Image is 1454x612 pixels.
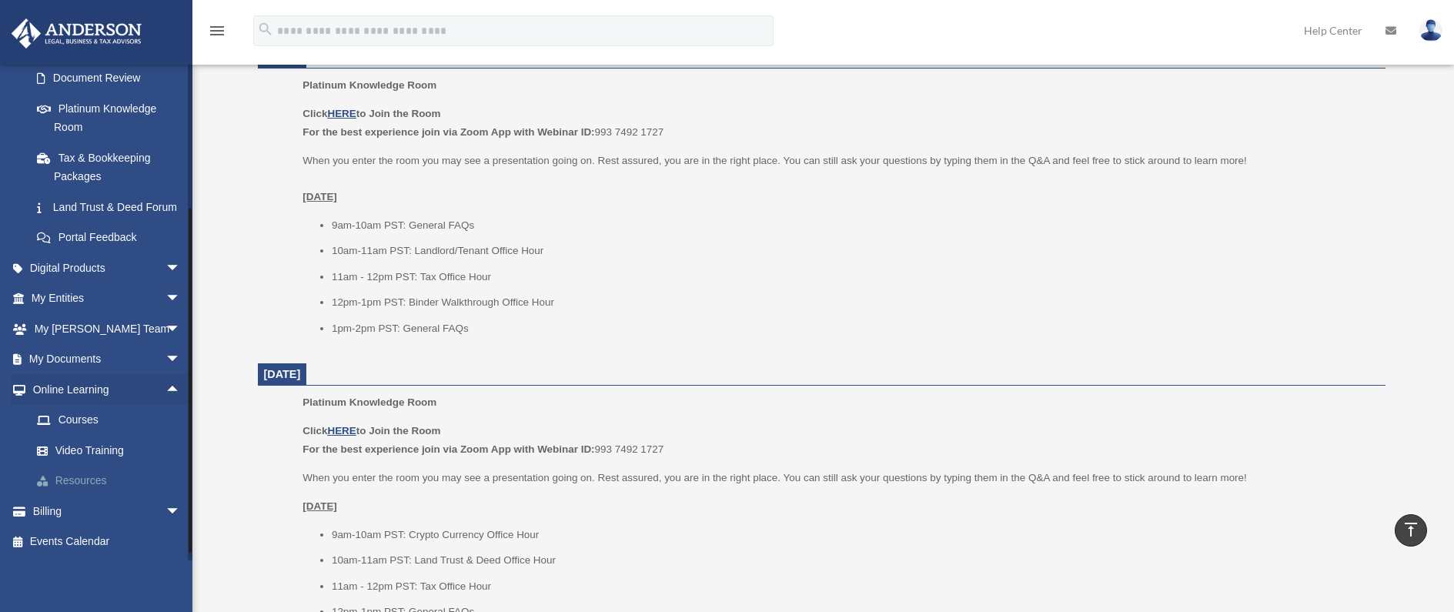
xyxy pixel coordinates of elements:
[1402,520,1420,539] i: vertical_align_top
[332,526,1375,544] li: 9am-10am PST: Crypto Currency Office Hour
[11,252,204,283] a: Digital Productsarrow_drop_down
[332,577,1375,596] li: 11am - 12pm PST: Tax Office Hour
[22,142,204,192] a: Tax & Bookkeeping Packages
[165,252,196,284] span: arrow_drop_down
[22,93,196,142] a: Platinum Knowledge Room
[165,283,196,315] span: arrow_drop_down
[11,344,204,375] a: My Documentsarrow_drop_down
[264,368,301,380] span: [DATE]
[332,293,1375,312] li: 12pm-1pm PST: Binder Walkthrough Office Hour
[332,242,1375,260] li: 10am-11am PST: Landlord/Tenant Office Hour
[1395,514,1427,547] a: vertical_align_top
[1419,19,1442,42] img: User Pic
[302,422,1374,458] p: 993 7492 1727
[11,313,204,344] a: My [PERSON_NAME] Teamarrow_drop_down
[165,374,196,406] span: arrow_drop_up
[165,496,196,527] span: arrow_drop_down
[11,496,204,527] a: Billingarrow_drop_down
[257,21,274,38] i: search
[22,466,204,497] a: Resources
[22,192,204,222] a: Land Trust & Deed Forum
[332,216,1375,235] li: 9am-10am PST: General FAQs
[332,319,1375,338] li: 1pm-2pm PST: General FAQs
[327,108,356,119] a: HERE
[11,283,204,314] a: My Entitiesarrow_drop_down
[302,500,337,512] u: [DATE]
[302,126,594,138] b: For the best experience join via Zoom App with Webinar ID:
[302,469,1374,487] p: When you enter the room you may see a presentation going on. Rest assured, you are in the right p...
[22,405,204,436] a: Courses
[208,27,226,40] a: menu
[22,222,204,253] a: Portal Feedback
[302,108,440,119] b: Click to Join the Room
[302,396,436,408] span: Platinum Knowledge Room
[165,313,196,345] span: arrow_drop_down
[22,63,204,94] a: Document Review
[302,105,1374,141] p: 993 7492 1727
[332,268,1375,286] li: 11am - 12pm PST: Tax Office Hour
[302,79,436,91] span: Platinum Knowledge Room
[22,435,204,466] a: Video Training
[302,152,1374,206] p: When you enter the room you may see a presentation going on. Rest assured, you are in the right p...
[302,425,440,436] b: Click to Join the Room
[11,527,204,557] a: Events Calendar
[7,18,146,48] img: Anderson Advisors Platinum Portal
[165,344,196,376] span: arrow_drop_down
[327,425,356,436] a: HERE
[11,374,204,405] a: Online Learningarrow_drop_up
[208,22,226,40] i: menu
[302,191,337,202] u: [DATE]
[302,443,594,455] b: For the best experience join via Zoom App with Webinar ID:
[332,551,1375,570] li: 10am-11am PST: Land Trust & Deed Office Hour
